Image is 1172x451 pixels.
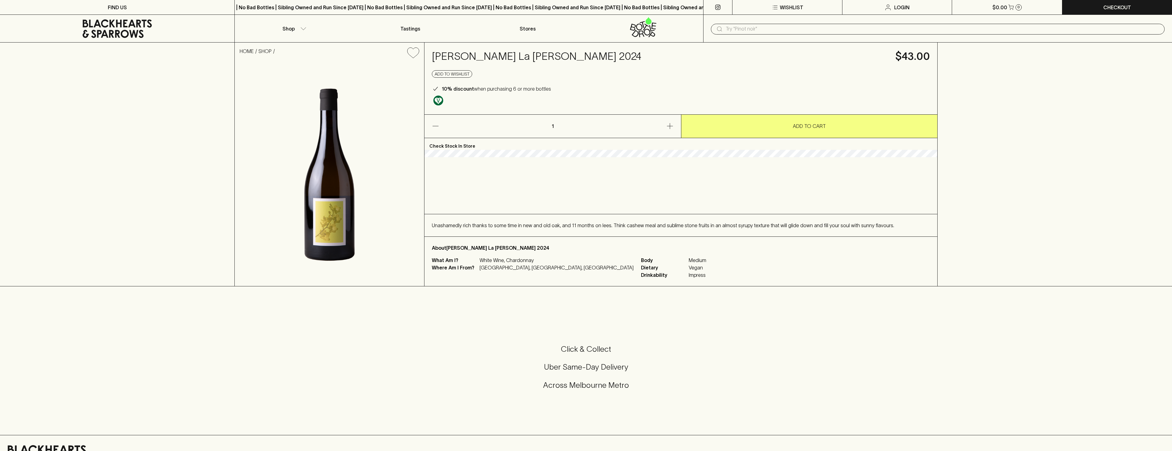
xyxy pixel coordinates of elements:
[480,264,634,271] p: [GEOGRAPHIC_DATA], [GEOGRAPHIC_DATA], [GEOGRAPHIC_DATA]
[240,48,254,54] a: HOME
[108,4,127,11] p: FIND US
[258,48,272,54] a: SHOP
[992,4,1007,11] p: $0.00
[641,256,687,264] span: Body
[352,15,469,42] a: Tastings
[235,63,424,286] img: 40731.png
[641,271,687,279] span: Drinkability
[400,25,420,32] p: Tastings
[689,271,706,279] span: Impress
[282,25,295,32] p: Shop
[780,4,803,11] p: Wishlist
[894,4,910,11] p: Login
[681,115,938,138] button: ADD TO CART
[689,264,706,271] span: Vegan
[432,94,445,107] a: Made without the use of any animal products.
[469,15,586,42] a: Stores
[689,256,706,264] span: Medium
[235,15,352,42] button: Shop
[442,86,474,92] b: 10% discount
[895,50,930,63] h4: $43.00
[405,45,422,61] button: Add to wishlist
[726,24,1160,34] input: Try "Pinot noir"
[432,70,472,78] button: Add to wishlist
[432,223,894,228] span: Unashamedly rich thanks to some time in new and old oak, and 11 months on lees. Think cashew meal...
[442,85,551,92] p: when purchasing 6 or more bottles
[7,319,1165,423] div: Call to action block
[545,115,560,138] p: 1
[7,380,1165,390] h5: Across Melbourne Metro
[7,344,1165,354] h5: Click & Collect
[432,256,478,264] p: What Am I?
[432,50,888,63] h4: [PERSON_NAME] La [PERSON_NAME] 2024
[433,96,443,105] img: Vegan
[1017,6,1020,9] p: 0
[1103,4,1131,11] p: Checkout
[432,264,478,271] p: Where Am I From?
[793,122,826,130] p: ADD TO CART
[480,256,634,264] p: White Wine, Chardonnay
[432,244,930,252] p: About [PERSON_NAME] La [PERSON_NAME] 2024
[641,264,687,271] span: Dietary
[7,362,1165,372] h5: Uber Same-Day Delivery
[520,25,536,32] p: Stores
[424,138,937,150] p: Check Stock In Store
